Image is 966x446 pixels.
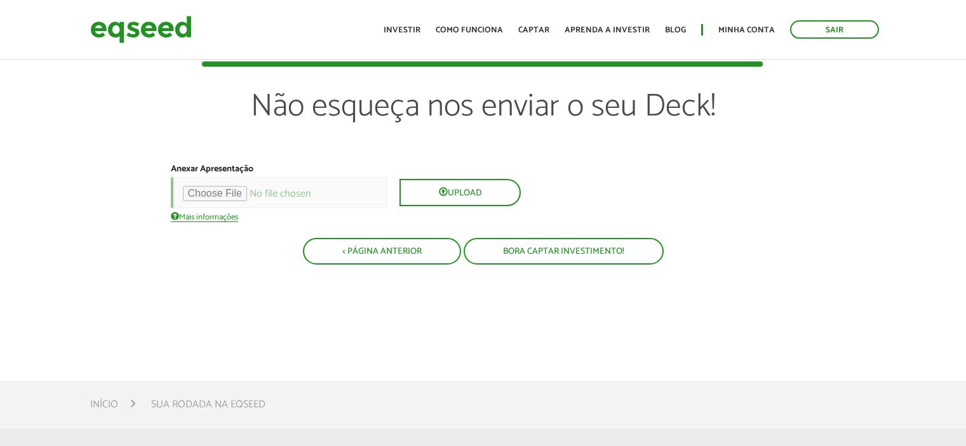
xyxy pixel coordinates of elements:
a: Mais informações [171,211,238,222]
button: < Página Anterior [303,238,461,265]
a: Blog [665,26,686,34]
button: Upload [399,179,521,206]
a: Aprenda a investir [565,26,650,34]
a: Minha conta [718,26,775,34]
p: Não esqueça nos enviar o seu Deck! [202,88,765,164]
button: Bora captar investimento! [464,238,664,265]
li: Sua rodada na EqSeed [151,396,265,413]
a: Como funciona [436,26,503,34]
a: Sair [790,20,879,39]
img: EqSeed [90,13,192,46]
label: Anexar Apresentação [171,165,253,174]
a: Investir [384,26,420,34]
a: Início [90,400,118,410]
a: Captar [518,26,549,34]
